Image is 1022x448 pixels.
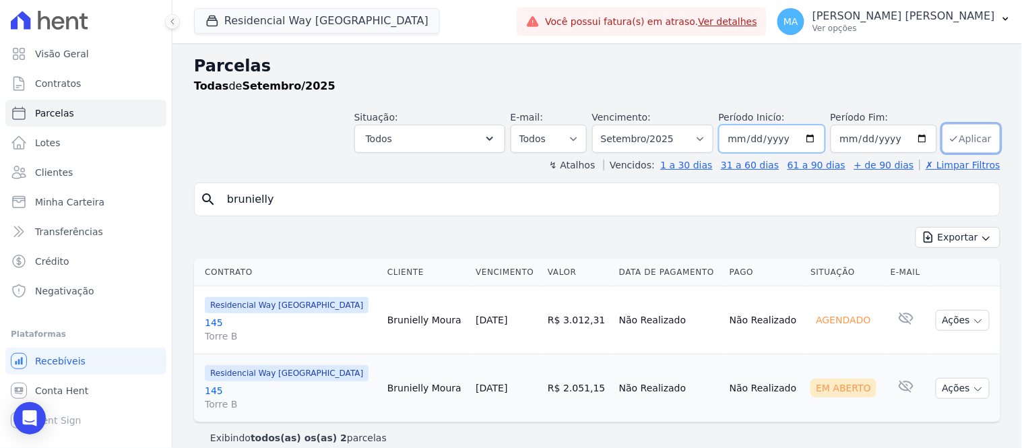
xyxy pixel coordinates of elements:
button: Residencial Way [GEOGRAPHIC_DATA] [194,8,440,34]
a: Clientes [5,159,166,186]
a: Parcelas [5,100,166,127]
label: ↯ Atalhos [549,160,595,170]
span: Crédito [35,255,69,268]
span: Todos [366,131,392,147]
button: Ações [936,310,990,331]
span: Contratos [35,77,81,90]
td: Não Realizado [724,286,806,354]
p: Ver opções [812,23,995,34]
a: Negativação [5,278,166,305]
th: Pago [724,259,806,286]
div: Plataformas [11,326,161,342]
input: Buscar por nome do lote ou do cliente [219,186,994,213]
th: Cliente [382,259,470,286]
div: Em Aberto [810,379,876,397]
h2: Parcelas [194,54,1000,78]
span: Recebíveis [35,354,86,368]
a: Visão Geral [5,40,166,67]
td: Brunielly Moura [382,286,470,354]
button: Aplicar [943,124,1000,153]
p: Exibindo parcelas [210,431,387,445]
td: Brunielly Moura [382,354,470,422]
p: de [194,78,336,94]
th: Valor [542,259,614,286]
i: search [200,191,216,207]
span: Visão Geral [35,47,89,61]
a: Ver detalhes [699,16,758,27]
label: Situação: [354,112,398,123]
a: 145Torre B [205,316,377,343]
a: Transferências [5,218,166,245]
strong: Todas [194,79,229,92]
th: Situação [805,259,885,286]
span: Residencial Way [GEOGRAPHIC_DATA] [205,297,369,313]
span: Você possui fatura(s) em atraso. [545,15,757,29]
a: Lotes [5,129,166,156]
td: Não Realizado [614,354,724,422]
button: Todos [354,125,505,153]
label: E-mail: [511,112,544,123]
div: Agendado [810,311,876,329]
span: Torre B [205,397,377,411]
a: Contratos [5,70,166,97]
span: Minha Carteira [35,195,104,209]
span: Clientes [35,166,73,179]
a: Minha Carteira [5,189,166,216]
button: MA [PERSON_NAME] [PERSON_NAME] Ver opções [767,3,1022,40]
span: Torre B [205,329,377,343]
a: [DATE] [476,315,507,325]
div: Open Intercom Messenger [13,402,46,435]
th: Contrato [194,259,382,286]
p: [PERSON_NAME] [PERSON_NAME] [812,9,995,23]
label: Vencidos: [604,160,655,170]
b: todos(as) os(as) 2 [251,433,347,443]
a: [DATE] [476,383,507,393]
span: Transferências [35,225,103,238]
label: Período Fim: [831,110,937,125]
th: Vencimento [470,259,542,286]
a: 31 a 60 dias [721,160,779,170]
span: Lotes [35,136,61,150]
a: Conta Hent [5,377,166,404]
button: Exportar [916,227,1000,248]
a: 1 a 30 dias [661,160,713,170]
a: Recebíveis [5,348,166,375]
label: Período Inicío: [719,112,785,123]
span: Negativação [35,284,94,298]
a: 61 a 90 dias [788,160,845,170]
td: Não Realizado [614,286,724,354]
strong: Setembro/2025 [243,79,336,92]
a: + de 90 dias [854,160,914,170]
label: Vencimento: [592,112,651,123]
span: Residencial Way [GEOGRAPHIC_DATA] [205,365,369,381]
span: Parcelas [35,106,74,120]
a: ✗ Limpar Filtros [920,160,1000,170]
span: MA [784,17,798,26]
td: R$ 3.012,31 [542,286,614,354]
td: R$ 2.051,15 [542,354,614,422]
a: 145Torre B [205,384,377,411]
td: Não Realizado [724,354,806,422]
a: Crédito [5,248,166,275]
span: Conta Hent [35,384,88,397]
th: Data de Pagamento [614,259,724,286]
th: E-mail [885,259,928,286]
button: Ações [936,378,990,399]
